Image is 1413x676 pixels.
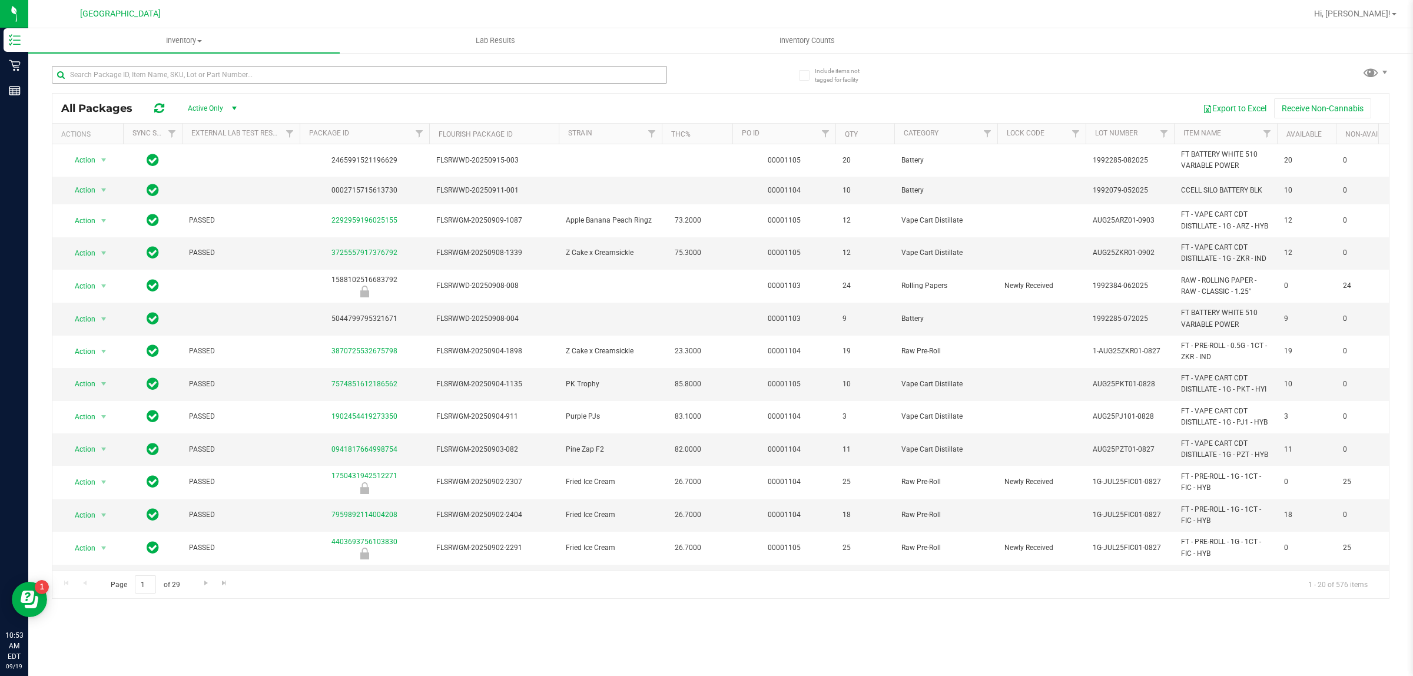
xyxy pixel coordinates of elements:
div: 5044799795321671 [298,313,431,324]
inline-svg: Inventory [9,34,21,46]
inline-svg: Retail [9,59,21,71]
span: RAW - ROLLING PAPER - RAW - CLASSIC - 1.25" [1181,275,1270,297]
span: 18 [1284,509,1329,521]
span: 20 [843,155,887,166]
span: FLSRWGM-20250903-082 [436,444,552,455]
span: In Sync [147,343,159,359]
span: Fried Ice Cream [566,509,655,521]
span: select [97,507,111,523]
a: 00001105 [768,544,801,552]
a: Flourish Package ID [439,130,513,138]
span: FT - PRE-ROLL - 1G - 1CT - FIC - HYB [1181,471,1270,493]
a: Qty [845,130,858,138]
span: select [97,278,111,294]
span: Fried Ice Cream [566,476,655,488]
span: AUG25PJ101-0828 [1093,411,1167,422]
span: In Sync [147,212,159,228]
div: 0002715715613730 [298,185,431,196]
span: Newly Received [1004,280,1079,291]
span: FT - VAPE CART CDT DISTILLATE - 1G - PKT - HYI [1181,373,1270,395]
span: 25 [1343,542,1388,554]
span: select [97,441,111,458]
span: 26.7000 [669,539,707,556]
span: FLSRWGM-20250908-1339 [436,247,552,259]
span: 83.1000 [669,408,707,425]
input: Search Package ID, Item Name, SKU, Lot or Part Number... [52,66,667,84]
span: 19 [843,346,887,357]
input: 1 [135,575,156,594]
span: 18 [843,509,887,521]
span: 82.0000 [669,441,707,458]
a: 00001104 [768,347,801,355]
a: 00001103 [768,314,801,323]
a: 1750431942512271 [331,472,397,480]
span: select [97,376,111,392]
a: 00001103 [768,281,801,290]
a: External Lab Test Result [191,129,284,137]
a: Category [904,129,938,137]
span: 0 [1343,247,1388,259]
span: 25 [1343,476,1388,488]
a: Non-Available [1345,130,1398,138]
span: FT - PRE-ROLL - 1G - 1CT - FIC - HYB [1181,536,1270,559]
span: AUG25ZKR01-0902 [1093,247,1167,259]
span: Fried Ice Cream [566,542,655,554]
span: Action [64,441,96,458]
span: Raw Pre-Roll [901,476,990,488]
a: 00001104 [768,511,801,519]
span: 12 [1284,247,1329,259]
span: Action [64,409,96,425]
span: 1992079-052025 [1093,185,1167,196]
span: Action [64,213,96,229]
a: Available [1286,130,1322,138]
a: 00001105 [768,380,801,388]
span: 24 [1343,280,1388,291]
span: FT - VAPE CART CDT DISTILLATE - 1G - PJ1 - HYB [1181,406,1270,428]
span: select [97,213,111,229]
span: AUG25PZT01-0827 [1093,444,1167,455]
span: 20 [1284,155,1329,166]
a: Filter [978,124,997,144]
iframe: Resource center unread badge [35,580,49,594]
a: Sync Status [132,129,178,137]
span: FLSRWWD-20250911-001 [436,185,552,196]
a: 3725557917376792 [331,248,397,257]
span: Inventory [28,35,340,46]
span: FLSRWGM-20250904-1898 [436,346,552,357]
span: CCELL SILO BATTERY BLK [1181,185,1270,196]
p: 09/19 [5,662,23,671]
span: FLSRWGM-20250904-911 [436,411,552,422]
span: Action [64,507,96,523]
span: AUG25ARZ01-0903 [1093,215,1167,226]
a: 00001104 [768,445,801,453]
span: FT - PRE-ROLL - 0.5G - 1CT - ZKR - IND [1181,340,1270,363]
span: 0 [1343,346,1388,357]
span: Z Cake x Creamsickle [566,247,655,259]
span: Include items not tagged for facility [815,67,874,84]
a: Package ID [309,129,349,137]
span: Vape Cart Distillate [901,411,990,422]
a: 3870725532675798 [331,347,397,355]
span: 9 [843,313,887,324]
span: Action [64,311,96,327]
iframe: Resource center [12,582,47,617]
a: Inventory Counts [651,28,963,53]
span: 3 [843,411,887,422]
span: FT BATTERY WHITE 510 VARIABLE POWER [1181,149,1270,171]
span: Z Cake x Creamsickle [566,346,655,357]
span: Purple PJs [566,411,655,422]
span: 23.3000 [669,343,707,360]
span: 10 [843,185,887,196]
span: In Sync [147,539,159,556]
span: Raw Pre-Roll [901,346,990,357]
a: Go to the last page [216,575,233,591]
span: PASSED [189,379,293,390]
span: In Sync [147,506,159,523]
span: Vape Cart Distillate [901,379,990,390]
span: Lab Results [460,35,531,46]
span: 12 [1284,215,1329,226]
span: FLSRWGM-20250904-1135 [436,379,552,390]
span: 0 [1343,444,1388,455]
span: FLSRWGM-20250902-2404 [436,509,552,521]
